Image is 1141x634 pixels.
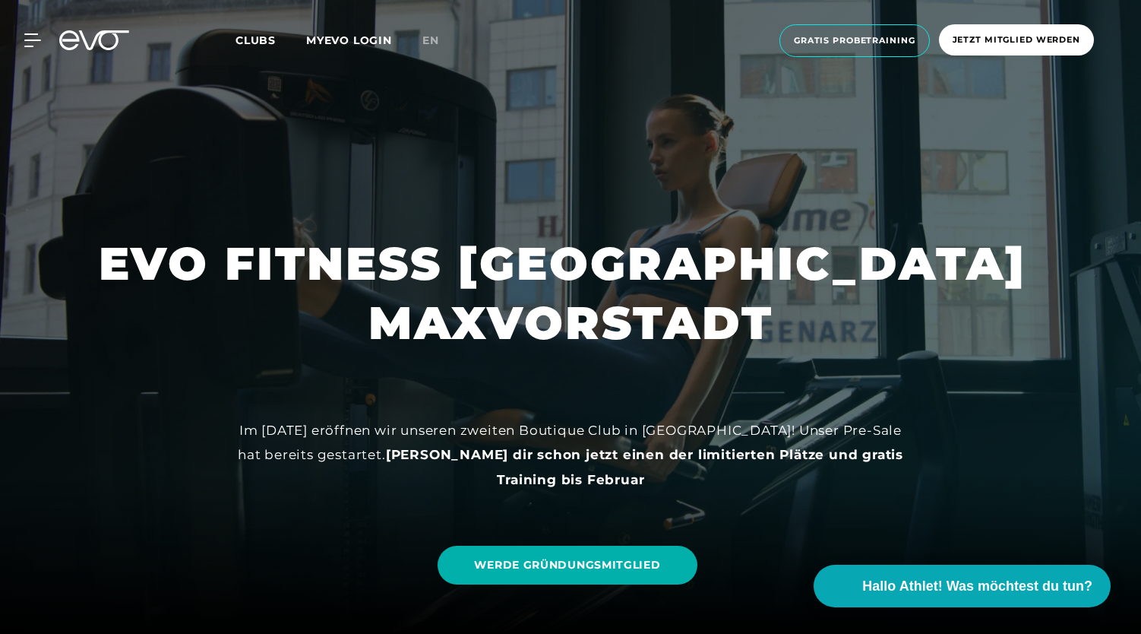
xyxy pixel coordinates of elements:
[386,447,903,487] strong: [PERSON_NAME] dir schon jetzt einen der limitierten Plätze und gratis Training bis Februar
[99,234,1042,353] h1: EVO FITNESS [GEOGRAPHIC_DATA] MAXVORSTADT
[794,34,915,47] span: Gratis Probetraining
[953,33,1080,46] span: Jetzt Mitglied werden
[422,33,439,47] span: en
[235,33,276,47] span: Clubs
[422,32,457,49] a: en
[438,546,697,585] a: WERDE GRÜNDUNGSMITGLIED
[235,33,306,47] a: Clubs
[934,24,1098,57] a: Jetzt Mitglied werden
[775,24,934,57] a: Gratis Probetraining
[862,576,1092,597] span: Hallo Athlet! Was möchtest du tun?
[474,557,660,573] span: WERDE GRÜNDUNGSMITGLIED
[306,33,392,47] a: MYEVO LOGIN
[814,565,1111,607] button: Hallo Athlet! Was möchtest du tun?
[229,418,912,492] div: Im [DATE] eröffnen wir unseren zweiten Boutique Club in [GEOGRAPHIC_DATA]! Unser Pre-Sale hat ber...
